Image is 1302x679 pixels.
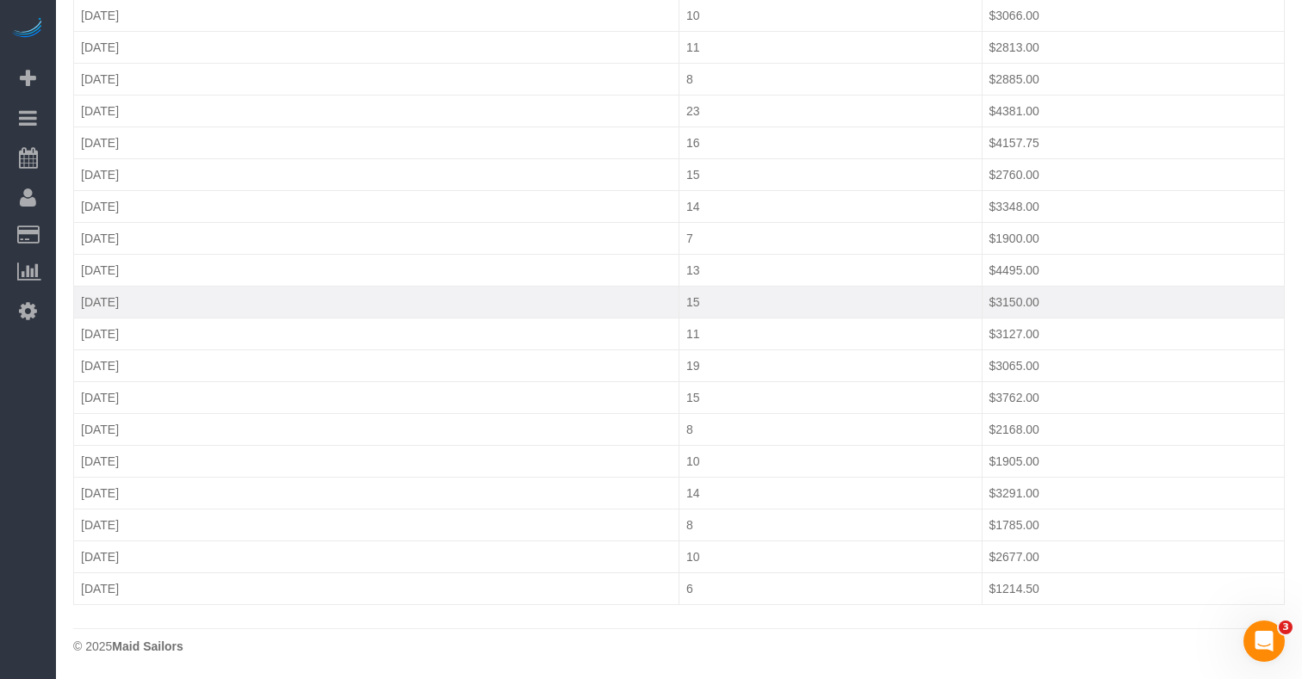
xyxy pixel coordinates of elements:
td: $3762.00 [982,381,1285,413]
td: [DATE] [74,63,679,95]
td: 8 [679,413,983,445]
td: $3291.00 [982,477,1285,509]
td: 6 [679,572,983,604]
td: $2885.00 [982,63,1285,95]
td: $2168.00 [982,413,1285,445]
img: Automaid Logo [10,17,45,41]
td: 14 [679,477,983,509]
td: 14 [679,190,983,222]
td: [DATE] [74,222,679,254]
td: $4157.75 [982,127,1285,158]
td: 11 [679,318,983,349]
td: [DATE] [74,540,679,572]
iframe: Intercom live chat [1243,620,1285,662]
td: [DATE] [74,381,679,413]
td: $3150.00 [982,286,1285,318]
td: 8 [679,63,983,95]
td: $4495.00 [982,254,1285,286]
td: $2760.00 [982,158,1285,190]
td: 23 [679,95,983,127]
td: [DATE] [74,190,679,222]
td: $1214.50 [982,572,1285,604]
td: 10 [679,445,983,477]
td: $3127.00 [982,318,1285,349]
strong: Maid Sailors [112,639,183,653]
td: [DATE] [74,31,679,63]
td: $1900.00 [982,222,1285,254]
td: $2677.00 [982,540,1285,572]
td: 11 [679,31,983,63]
td: [DATE] [74,318,679,349]
td: [DATE] [74,127,679,158]
td: [DATE] [74,254,679,286]
td: 13 [679,254,983,286]
td: 10 [679,540,983,572]
td: 16 [679,127,983,158]
td: 19 [679,349,983,381]
td: [DATE] [74,413,679,445]
td: [DATE] [74,509,679,540]
td: [DATE] [74,158,679,190]
td: $1905.00 [982,445,1285,477]
td: [DATE] [74,445,679,477]
td: 15 [679,381,983,413]
td: [DATE] [74,572,679,604]
td: 7 [679,222,983,254]
td: [DATE] [74,95,679,127]
td: $4381.00 [982,95,1285,127]
td: [DATE] [74,286,679,318]
td: $3348.00 [982,190,1285,222]
td: 15 [679,286,983,318]
td: 15 [679,158,983,190]
td: [DATE] [74,477,679,509]
td: $3065.00 [982,349,1285,381]
td: 8 [679,509,983,540]
span: 3 [1279,620,1293,634]
td: $2813.00 [982,31,1285,63]
div: © 2025 [73,638,1285,655]
td: [DATE] [74,349,679,381]
td: $1785.00 [982,509,1285,540]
